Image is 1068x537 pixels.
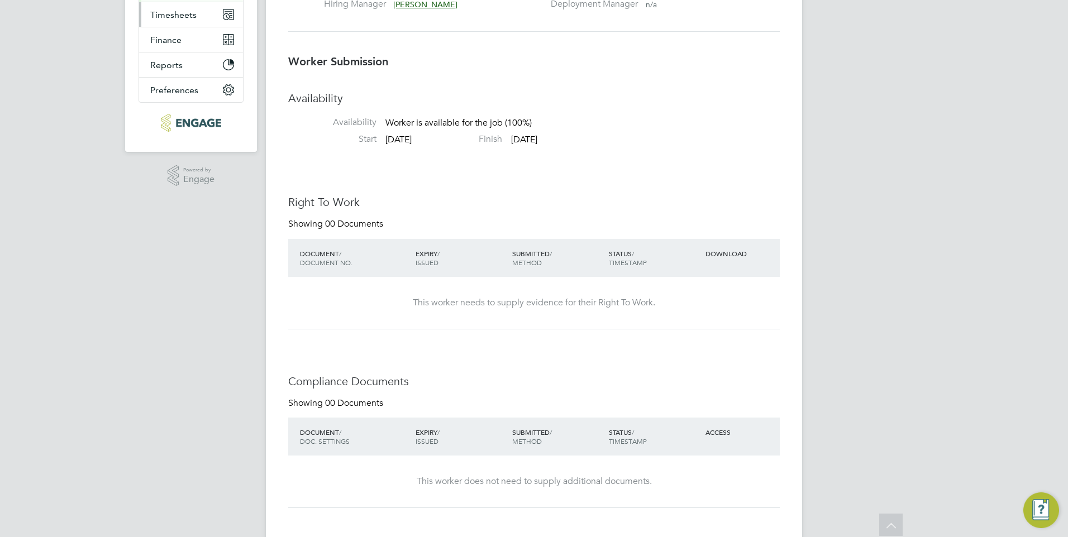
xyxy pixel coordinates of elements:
[288,397,385,409] div: Showing
[288,91,780,106] h3: Availability
[550,428,552,437] span: /
[139,52,243,77] button: Reports
[413,422,509,451] div: EXPIRY
[297,422,413,451] div: DOCUMENT
[288,374,780,389] h3: Compliance Documents
[288,55,388,68] b: Worker Submission
[300,258,352,267] span: DOCUMENT NO.
[299,297,769,309] div: This worker needs to supply evidence for their Right To Work.
[512,258,542,267] span: METHOD
[139,78,243,102] button: Preferences
[325,218,383,229] span: 00 Documents
[299,476,769,487] div: This worker does not need to supply additional documents.
[511,134,537,145] span: [DATE]
[413,243,509,272] div: EXPIRY
[1023,492,1059,528] button: Engage Resource Center
[632,249,634,258] span: /
[161,114,221,132] img: protocol-logo-retina.png
[339,249,341,258] span: /
[288,133,376,145] label: Start
[288,117,376,128] label: Availability
[437,428,440,437] span: /
[183,175,214,184] span: Engage
[325,397,383,409] span: 00 Documents
[512,437,542,445] span: METHOD
[150,85,198,95] span: Preferences
[606,422,703,451] div: STATUS
[632,428,634,437] span: /
[385,134,412,145] span: [DATE]
[183,165,214,175] span: Powered by
[139,2,243,27] button: Timesheets
[416,437,438,445] span: ISSUED
[288,195,780,209] h3: Right To Work
[168,165,215,186] a: Powered byEngage
[609,437,647,445] span: TIMESTAMP
[385,118,532,129] span: Worker is available for the job (100%)
[509,243,606,272] div: SUBMITTED
[150,9,197,20] span: Timesheets
[609,258,647,267] span: TIMESTAMP
[288,218,385,230] div: Showing
[416,258,438,267] span: ISSUED
[300,437,350,445] span: DOC. SETTINGS
[703,243,780,263] div: DOWNLOAD
[150,35,182,45] span: Finance
[150,60,183,70] span: Reports
[606,243,703,272] div: STATUS
[437,249,440,258] span: /
[509,422,606,451] div: SUBMITTED
[139,27,243,52] button: Finance
[297,243,413,272] div: DOCUMENT
[703,422,780,442] div: ACCESS
[339,428,341,437] span: /
[139,114,244,132] a: Go to home page
[414,133,502,145] label: Finish
[550,249,552,258] span: /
